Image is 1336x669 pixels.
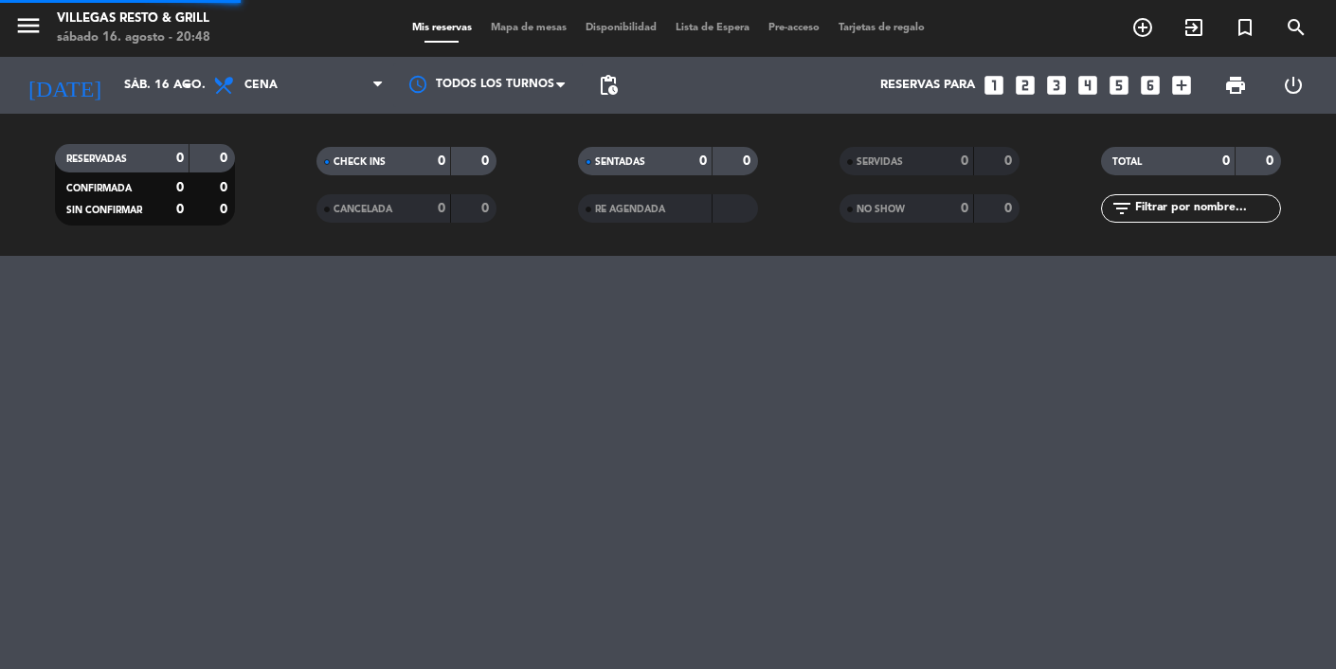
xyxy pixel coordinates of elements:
span: RESERVADAS [66,154,127,164]
span: print [1224,74,1247,97]
strong: 0 [481,202,493,215]
strong: 0 [699,154,707,168]
span: SIN CONFIRMAR [66,206,142,215]
i: looks_5 [1107,73,1131,98]
strong: 0 [176,152,184,165]
span: SENTADAS [595,157,645,167]
i: looks_3 [1044,73,1069,98]
strong: 0 [176,181,184,194]
span: NO SHOW [857,205,905,214]
span: Tarjetas de regalo [829,23,934,33]
i: [DATE] [14,64,115,106]
strong: 0 [220,181,231,194]
strong: 0 [1222,154,1230,168]
strong: 0 [220,203,231,216]
div: Villegas Resto & Grill [57,9,210,28]
strong: 0 [1004,154,1016,168]
span: Mapa de mesas [481,23,576,33]
i: search [1285,16,1308,39]
span: Lista de Espera [666,23,759,33]
strong: 0 [481,154,493,168]
div: sábado 16. agosto - 20:48 [57,28,210,47]
input: Filtrar por nombre... [1133,198,1280,219]
i: filter_list [1110,197,1133,220]
strong: 0 [743,154,754,168]
i: looks_4 [1075,73,1100,98]
button: menu [14,11,43,46]
span: pending_actions [597,74,620,97]
strong: 0 [961,202,968,215]
i: add_circle_outline [1131,16,1154,39]
strong: 0 [176,203,184,216]
i: looks_one [982,73,1006,98]
strong: 0 [438,202,445,215]
span: CHECK INS [334,157,386,167]
i: exit_to_app [1183,16,1205,39]
i: menu [14,11,43,40]
strong: 0 [961,154,968,168]
i: turned_in_not [1234,16,1256,39]
span: Mis reservas [403,23,481,33]
i: add_box [1169,73,1194,98]
i: looks_two [1013,73,1038,98]
span: TOTAL [1112,157,1142,167]
strong: 0 [1266,154,1277,168]
strong: 0 [220,152,231,165]
i: power_settings_new [1282,74,1305,97]
span: CANCELADA [334,205,392,214]
strong: 0 [438,154,445,168]
span: Pre-acceso [759,23,829,33]
i: looks_6 [1138,73,1163,98]
span: Reservas para [880,78,975,93]
span: Cena [244,79,278,92]
span: RE AGENDADA [595,205,665,214]
strong: 0 [1004,202,1016,215]
span: CONFIRMADA [66,184,132,193]
i: arrow_drop_down [176,74,199,97]
div: LOG OUT [1265,57,1323,114]
span: Disponibilidad [576,23,666,33]
span: SERVIDAS [857,157,903,167]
